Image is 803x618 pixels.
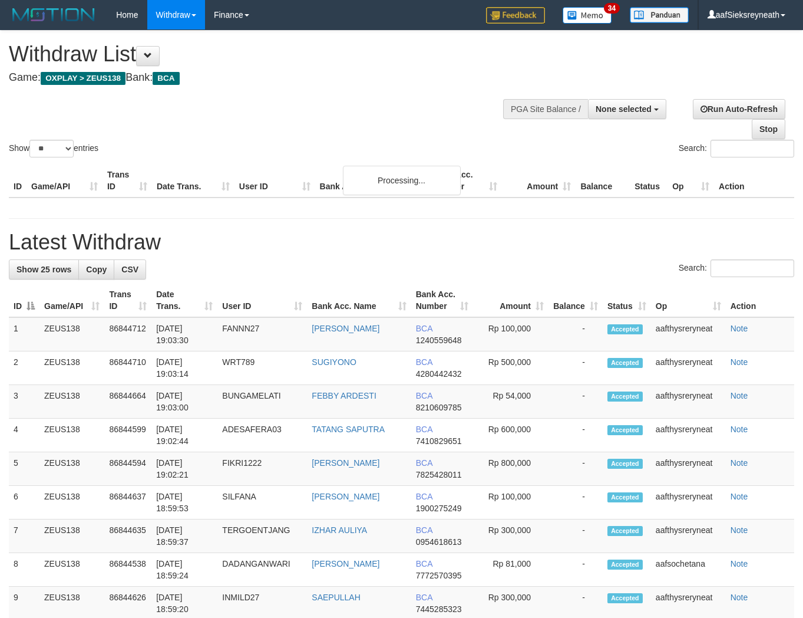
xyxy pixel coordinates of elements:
div: PGA Site Balance / [503,99,588,119]
td: BUNGAMELATI [217,385,307,419]
td: DADANGANWARI [217,553,307,587]
td: aafthysreryneat [651,419,726,452]
a: TATANG SAPUTRA [312,425,385,434]
td: 86844538 [104,553,151,587]
th: Bank Acc. Number [428,164,502,198]
td: - [548,452,603,486]
a: Note [731,357,748,367]
td: [DATE] 19:02:44 [151,419,217,452]
select: Showentries [29,140,74,157]
th: Bank Acc. Number: activate to sort column ascending [411,284,474,317]
button: None selected [588,99,666,119]
td: 1 [9,317,39,351]
td: ZEUS138 [39,452,104,486]
a: Note [731,458,748,468]
a: [PERSON_NAME] [312,458,379,468]
td: ADESAFERA03 [217,419,307,452]
h4: Game: Bank: [9,72,524,84]
th: Status: activate to sort column ascending [603,284,651,317]
th: Balance: activate to sort column ascending [548,284,603,317]
td: ZEUS138 [39,486,104,520]
span: Accepted [607,526,643,536]
td: 2 [9,351,39,385]
span: Accepted [607,459,643,469]
th: Game/API: activate to sort column ascending [39,284,104,317]
td: ZEUS138 [39,317,104,351]
span: Accepted [607,358,643,368]
td: ZEUS138 [39,419,104,452]
th: Action [714,164,794,198]
a: [PERSON_NAME] [312,492,379,501]
span: CSV [121,265,138,274]
img: panduan.png [630,7,689,23]
a: [PERSON_NAME] [312,559,379,568]
span: BCA [416,425,432,434]
span: Copy 8210609785 to clipboard [416,403,462,412]
td: 5 [9,452,39,486]
td: Rp 81,000 [473,553,548,587]
td: SILFANA [217,486,307,520]
a: Note [731,559,748,568]
td: 86844712 [104,317,151,351]
td: 7 [9,520,39,553]
label: Search: [679,140,794,157]
td: aafthysreryneat [651,486,726,520]
input: Search: [711,259,794,277]
td: ZEUS138 [39,520,104,553]
td: 86844635 [104,520,151,553]
td: Rp 500,000 [473,351,548,385]
td: [DATE] 18:59:24 [151,553,217,587]
span: BCA [153,72,179,85]
th: Op: activate to sort column ascending [651,284,726,317]
span: BCA [416,559,432,568]
td: aafthysreryneat [651,385,726,419]
label: Show entries [9,140,98,157]
td: - [548,317,603,351]
span: Accepted [607,425,643,435]
a: SAEPULLAH [312,593,360,602]
td: Rp 300,000 [473,520,548,553]
span: Copy 1900275249 to clipboard [416,504,462,513]
a: CSV [114,259,146,280]
span: BCA [416,458,432,468]
span: Accepted [607,392,643,402]
th: Trans ID: activate to sort column ascending [104,284,151,317]
td: ZEUS138 [39,385,104,419]
span: Copy 4280442432 to clipboard [416,369,462,379]
td: [DATE] 18:59:53 [151,486,217,520]
td: FANNN27 [217,317,307,351]
td: aafthysreryneat [651,351,726,385]
span: Show 25 rows [16,265,71,274]
span: Copy 1240559648 to clipboard [416,336,462,345]
input: Search: [711,140,794,157]
td: 8 [9,553,39,587]
td: 86844710 [104,351,151,385]
td: 4 [9,419,39,452]
a: Note [731,492,748,501]
th: User ID [234,164,315,198]
td: - [548,351,603,385]
td: [DATE] 19:03:14 [151,351,217,385]
a: FEBBY ARDESTI [312,391,376,400]
a: IZHAR AULIYA [312,525,367,535]
span: BCA [416,357,432,367]
th: Date Trans. [152,164,234,198]
a: Note [731,593,748,602]
span: Accepted [607,492,643,502]
span: Copy [86,265,107,274]
a: Note [731,525,748,535]
a: Stop [752,119,785,139]
th: Balance [576,164,630,198]
span: BCA [416,391,432,400]
th: Status [630,164,667,198]
h1: Latest Withdraw [9,231,794,254]
span: BCA [416,492,432,501]
td: [DATE] 19:02:21 [151,452,217,486]
span: BCA [416,593,432,602]
span: OXPLAY > ZEUS138 [41,72,125,85]
td: 3 [9,385,39,419]
span: Copy 7825428011 to clipboard [416,470,462,479]
td: aafthysreryneat [651,317,726,351]
th: ID [9,164,27,198]
span: Copy 0954618613 to clipboard [416,537,462,547]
